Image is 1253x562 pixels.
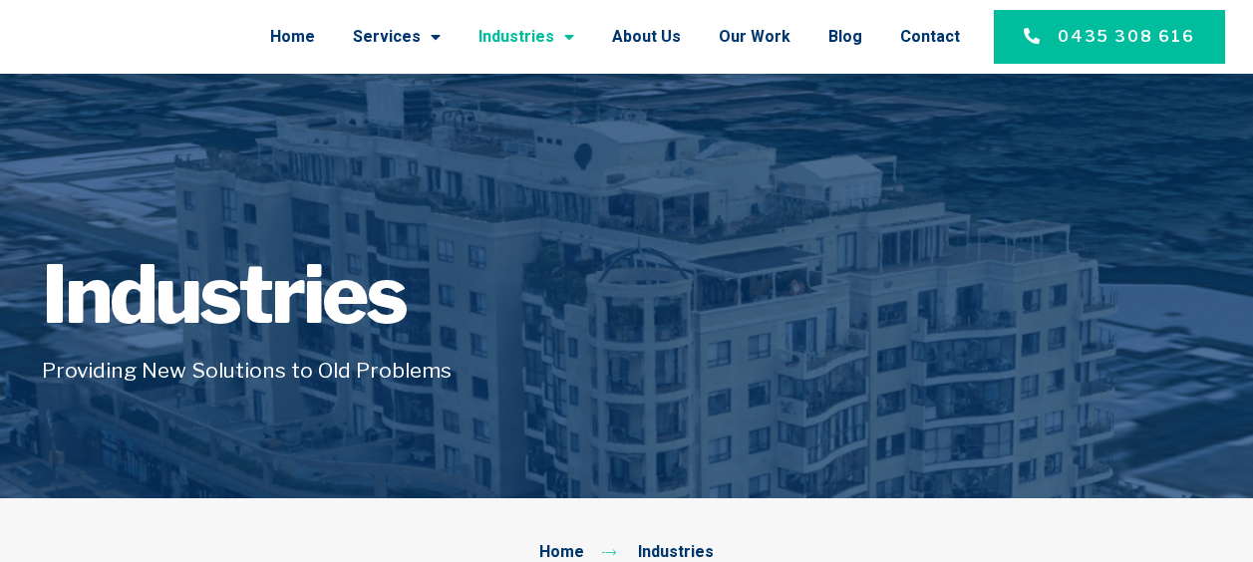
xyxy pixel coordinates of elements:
[24,18,200,56] img: Final-Logo copy
[42,255,1211,335] h1: Industries
[42,355,1211,387] h5: Providing New Solutions to Old Problems
[478,11,574,63] a: Industries
[220,11,960,63] nav: Menu
[1058,25,1195,49] span: 0435 308 616
[900,11,960,63] a: Contact
[612,11,681,63] a: About Us
[719,11,790,63] a: Our Work
[828,11,862,63] a: Blog
[270,11,315,63] a: Home
[994,10,1225,64] a: 0435 308 616
[353,11,441,63] a: Services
